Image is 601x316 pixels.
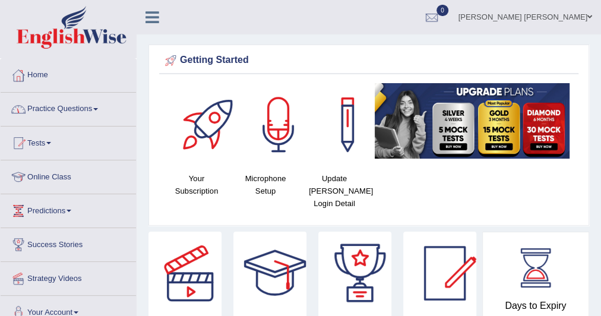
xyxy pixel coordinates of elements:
a: Tests [1,127,136,156]
a: Success Stories [1,228,136,258]
a: Home [1,59,136,89]
img: small5.jpg [375,83,570,159]
h4: Microphone Setup [237,172,294,197]
a: Practice Questions [1,93,136,122]
span: 0 [436,5,448,16]
div: Getting Started [162,52,575,69]
a: Predictions [1,194,136,224]
h4: Days to Expiry [496,301,576,311]
h4: Update [PERSON_NAME] Login Detail [306,172,363,210]
a: Online Class [1,160,136,190]
a: Strategy Videos [1,262,136,292]
h4: Your Subscription [168,172,225,197]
